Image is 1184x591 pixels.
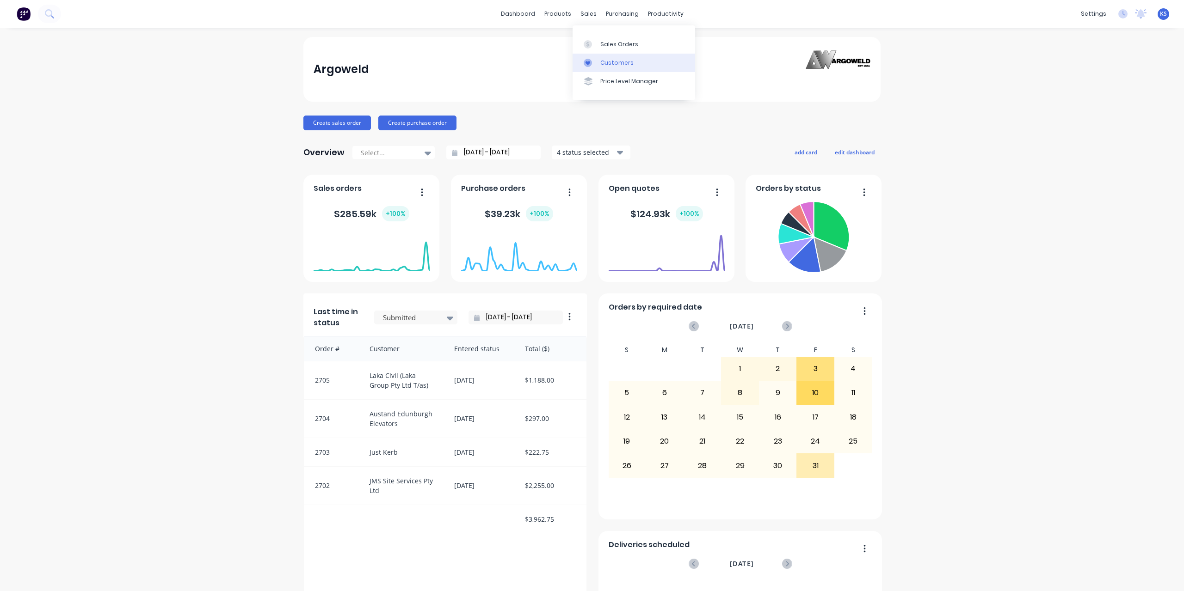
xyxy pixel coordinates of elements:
[576,7,601,21] div: sales
[756,183,821,194] span: Orders by status
[759,357,796,380] div: 2
[684,430,721,453] div: 21
[806,50,870,89] img: Argoweld
[496,7,540,21] a: dashboard
[643,7,688,21] div: productivity
[314,60,369,79] div: Argoweld
[516,400,586,438] div: $297.00
[797,381,834,404] div: 10
[461,183,525,194] span: Purchase orders
[445,400,516,438] div: [DATE]
[516,361,586,399] div: $1,188.00
[382,206,409,221] div: + 100 %
[797,357,834,380] div: 3
[609,539,690,550] span: Deliveries scheduled
[789,146,823,158] button: add card
[608,343,646,357] div: S
[835,381,872,404] div: 11
[609,430,646,453] div: 19
[1160,10,1167,18] span: KS
[304,336,360,361] div: Order #
[646,381,683,404] div: 6
[573,35,695,53] a: Sales Orders
[835,430,872,453] div: 25
[759,406,796,429] div: 16
[721,381,758,404] div: 8
[445,467,516,505] div: [DATE]
[721,406,758,429] div: 15
[730,321,754,331] span: [DATE]
[721,430,758,453] div: 22
[378,116,456,130] button: Create purchase order
[526,206,553,221] div: + 100 %
[609,454,646,477] div: 26
[759,454,796,477] div: 30
[334,206,409,221] div: $ 285.59k
[676,206,703,221] div: + 100 %
[360,361,445,399] div: Laka Civil (Laka Group Pty Ltd T/as)
[684,343,721,357] div: T
[445,361,516,399] div: [DATE]
[304,438,360,466] div: 2703
[304,400,360,438] div: 2704
[600,77,658,85] div: Price Level Manager
[684,406,721,429] div: 14
[480,311,559,324] input: Filter by date
[721,454,758,477] div: 29
[646,430,683,453] div: 20
[516,467,586,505] div: $2,255.00
[573,72,695,91] a: Price Level Manager
[834,343,872,357] div: S
[314,183,362,194] span: Sales orders
[600,40,638,49] div: Sales Orders
[684,454,721,477] div: 28
[646,454,683,477] div: 27
[552,146,630,159] button: 4 status selected
[600,59,634,67] div: Customers
[303,143,345,162] div: Overview
[314,306,363,329] span: Last time in status
[360,336,445,361] div: Customer
[835,406,872,429] div: 18
[304,361,360,399] div: 2705
[304,467,360,505] div: 2702
[646,406,683,429] div: 13
[445,336,516,361] div: Entered status
[360,400,445,438] div: Austand Edunburgh Elevators
[557,147,615,157] div: 4 status selected
[485,206,553,221] div: $ 39.23k
[360,467,445,505] div: JMS Site Services Pty Ltd
[630,206,703,221] div: $ 124.93k
[445,438,516,466] div: [DATE]
[609,381,646,404] div: 5
[759,381,796,404] div: 9
[516,505,586,533] div: $3,962.75
[721,357,758,380] div: 1
[759,343,797,357] div: T
[796,343,834,357] div: F
[646,343,684,357] div: M
[17,7,31,21] img: Factory
[609,183,660,194] span: Open quotes
[573,54,695,72] a: Customers
[797,454,834,477] div: 31
[835,357,872,380] div: 4
[684,381,721,404] div: 7
[360,438,445,466] div: Just Kerb
[601,7,643,21] div: purchasing
[1076,7,1111,21] div: settings
[759,430,796,453] div: 23
[797,406,834,429] div: 17
[797,430,834,453] div: 24
[516,438,586,466] div: $222.75
[730,559,754,569] span: [DATE]
[540,7,576,21] div: products
[829,146,881,158] button: edit dashboard
[303,116,371,130] button: Create sales order
[609,406,646,429] div: 12
[721,343,759,357] div: W
[516,336,586,361] div: Total ($)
